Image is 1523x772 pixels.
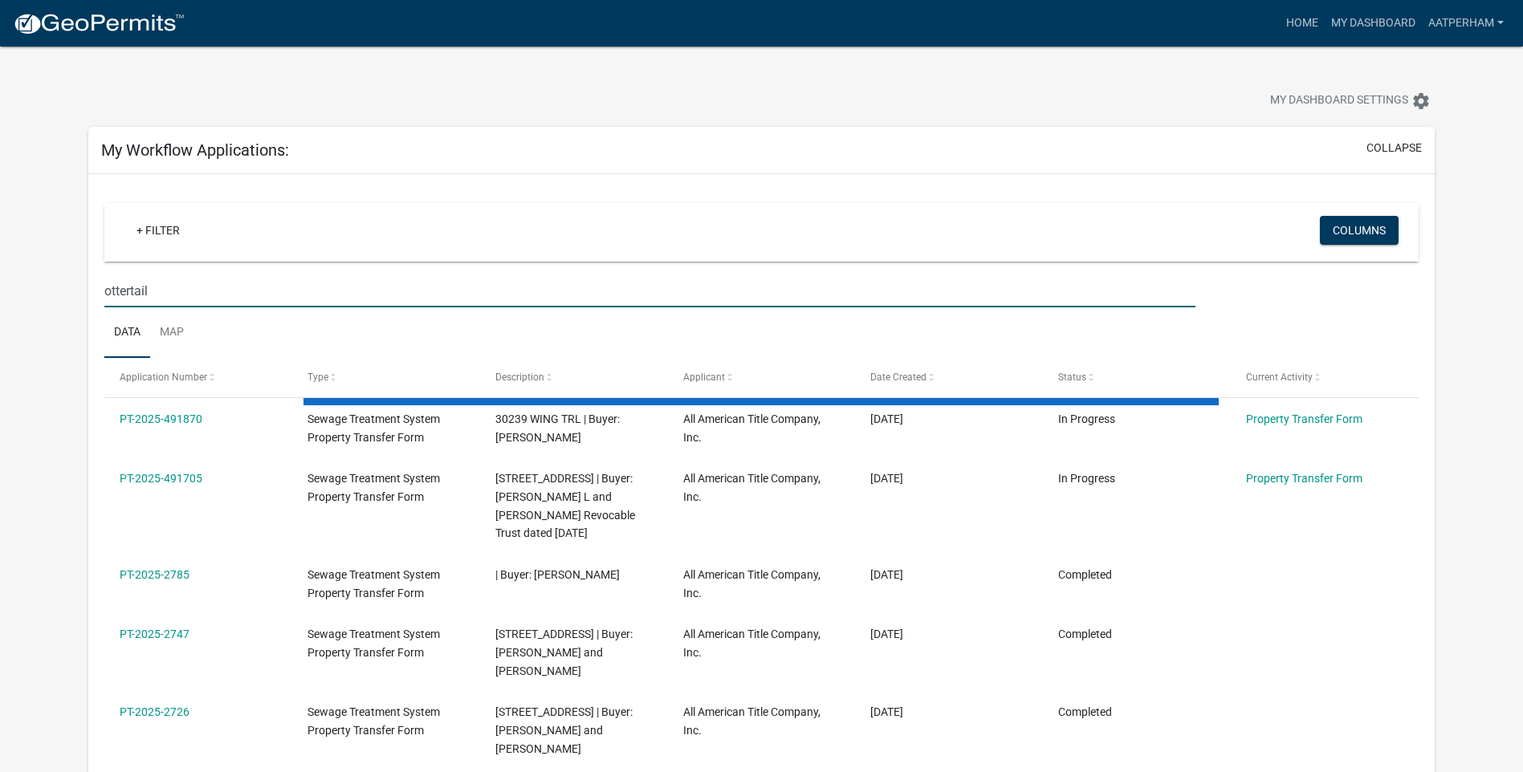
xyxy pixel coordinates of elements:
[1058,472,1115,485] span: In Progress
[870,628,903,640] span: 10/08/2025
[495,568,620,581] span: | Buyer: Albert Werner
[1280,8,1325,39] a: Home
[683,412,821,444] span: All American Title Company, Inc.
[683,372,725,383] span: Applicant
[104,274,1195,307] input: Search for applications
[683,628,821,659] span: All American Title Company, Inc.
[120,372,207,383] span: Application Number
[150,307,193,359] a: Map
[1270,91,1408,111] span: My Dashboard Settings
[495,628,633,677] span: 49945 428TH ST | Buyer: Steven B Pedersen and Jane M Pedersen
[1257,85,1444,116] button: My Dashboard Settingssettings
[683,568,821,599] span: All American Title Company, Inc.
[1058,568,1112,581] span: Completed
[870,705,903,718] span: 10/07/2025
[120,472,202,485] a: PT-2025-491705
[495,412,620,444] span: 30239 WING TRL | Buyer: Andra Nohr
[1058,628,1112,640] span: Completed
[870,472,903,485] span: 10/13/2025
[1246,372,1313,383] span: Current Activity
[495,372,544,383] span: Description
[855,358,1043,396] datatable-header-cell: Date Created
[683,472,821,503] span: All American Title Company, Inc.
[307,568,440,599] span: Sewage Treatment System Property Transfer Form
[683,705,821,737] span: All American Title Company, Inc.
[1246,472,1362,485] a: Property Transfer Form
[104,307,150,359] a: Data
[1366,140,1422,156] button: collapse
[120,412,202,425] a: PT-2025-491870
[120,568,189,581] a: PT-2025-2785
[1043,358,1231,396] datatable-header-cell: Status
[870,412,903,425] span: 10/13/2025
[667,358,855,396] datatable-header-cell: Applicant
[104,358,292,396] datatable-header-cell: Application Number
[480,358,668,396] datatable-header-cell: Description
[1422,8,1510,39] a: AATPerham
[307,472,440,503] span: Sewage Treatment System Property Transfer Form
[1058,412,1115,425] span: In Progress
[1058,372,1086,383] span: Status
[120,628,189,640] a: PT-2025-2747
[1058,705,1112,718] span: Completed
[292,358,480,396] datatable-header-cell: Type
[495,472,635,539] span: 221 HILLTOP RD | Buyer: Harris L and Mary K Hillestad Revocable Trust dated August 31,2005
[101,140,289,160] h5: My Workflow Applications:
[120,705,189,718] a: PT-2025-2726
[307,628,440,659] span: Sewage Treatment System Property Transfer Form
[307,412,440,444] span: Sewage Treatment System Property Transfer Form
[1325,8,1422,39] a: My Dashboard
[307,705,440,737] span: Sewage Treatment System Property Transfer Form
[870,372,926,383] span: Date Created
[124,216,193,245] a: + Filter
[495,705,633,755] span: 53145 460TH ST | Buyer: Kirk Hagel and Michelle Hagel
[1411,91,1431,111] i: settings
[1231,358,1419,396] datatable-header-cell: Current Activity
[870,568,903,581] span: 10/13/2025
[1320,216,1399,245] button: Columns
[1246,412,1362,425] a: Property Transfer Form
[307,372,328,383] span: Type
